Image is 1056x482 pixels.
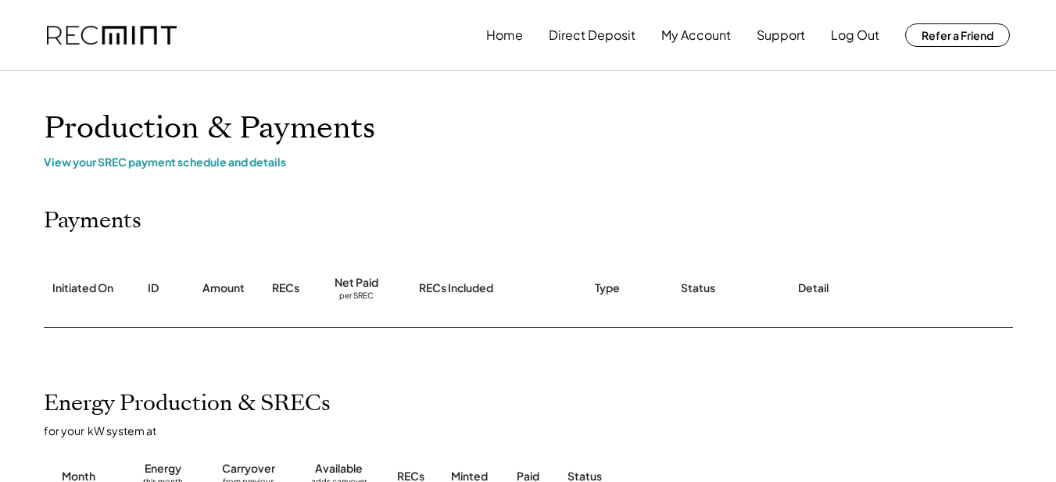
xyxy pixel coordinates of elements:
[44,423,1029,437] div: for your kW system at
[661,20,731,51] button: My Account
[798,280,829,296] div: Detail
[549,20,635,51] button: Direct Deposit
[202,280,245,296] div: Amount
[44,110,1013,147] h1: Production & Payments
[681,280,715,296] div: Status
[44,391,331,417] h2: Energy Production & SRECs
[145,461,181,477] div: Energy
[905,23,1010,47] button: Refer a Friend
[272,280,299,296] div: RECs
[315,461,363,477] div: Available
[419,280,493,296] div: RECs Included
[44,208,141,234] h2: Payments
[486,20,523,51] button: Home
[148,280,159,296] div: ID
[757,20,805,51] button: Support
[222,461,275,477] div: Carryover
[44,155,1013,169] div: View your SREC payment schedule and details
[335,275,378,291] div: Net Paid
[831,20,879,51] button: Log Out
[339,291,374,302] div: per SREC
[595,280,620,296] div: Type
[52,280,113,296] div: Initiated On
[47,26,177,45] img: recmint-logotype%403x.png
